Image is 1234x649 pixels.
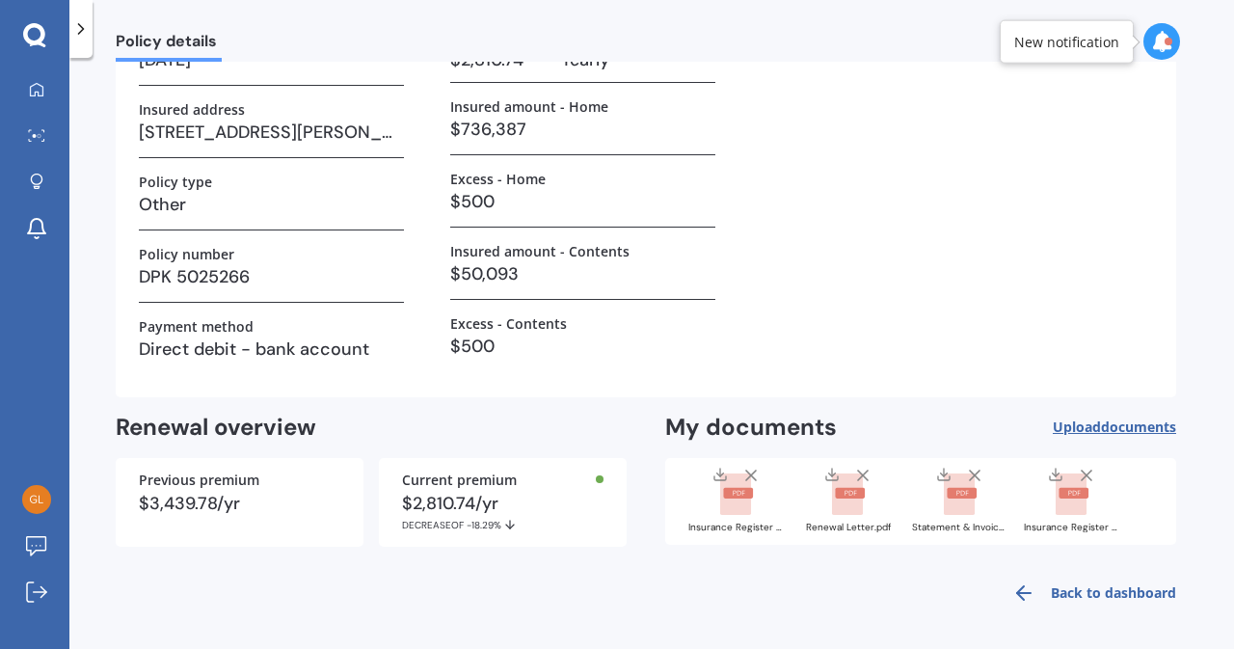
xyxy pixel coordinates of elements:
label: Excess - Contents [450,315,567,332]
div: Statement & Invoices.pdf [912,523,1008,532]
span: Upload [1053,419,1176,435]
div: $3,439.78/yr [139,495,340,512]
h3: $500 [450,332,715,361]
label: Policy number [139,246,234,262]
span: Policy details [116,32,222,58]
h3: Other [139,190,404,219]
span: -18.29% [467,519,501,531]
label: Insured amount - Home [450,98,608,115]
span: documents [1101,418,1176,436]
span: DECREASE OF [402,519,467,531]
label: Excess - Home [450,171,546,187]
img: 25cd941e63421431d0a722452da9e5bd [22,485,51,514]
h3: $736,387 [450,115,715,144]
div: New notification [1014,32,1119,51]
label: Policy type [139,174,212,190]
h3: $500 [450,187,715,216]
h3: Direct debit - bank account [139,335,404,364]
label: Insured address [139,101,245,118]
label: Payment method [139,318,254,335]
div: Insurance Register - G & M Murphy.pdf [1024,523,1120,532]
button: Uploaddocuments [1053,413,1176,443]
div: Insurance Register (2).pdf [688,523,785,532]
h2: Renewal overview [116,413,627,443]
h3: DPK 5025266 [139,262,404,291]
a: Back to dashboard [1001,570,1176,616]
h3: [STREET_ADDRESS][PERSON_NAME] [139,118,404,147]
div: Renewal Letter.pdf [800,523,897,532]
div: $2,810.74/yr [402,495,604,531]
h2: My documents [665,413,837,443]
label: Insured amount - Contents [450,243,630,259]
h3: $50,093 [450,259,715,288]
div: Previous premium [139,473,340,487]
div: Current premium [402,473,604,487]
